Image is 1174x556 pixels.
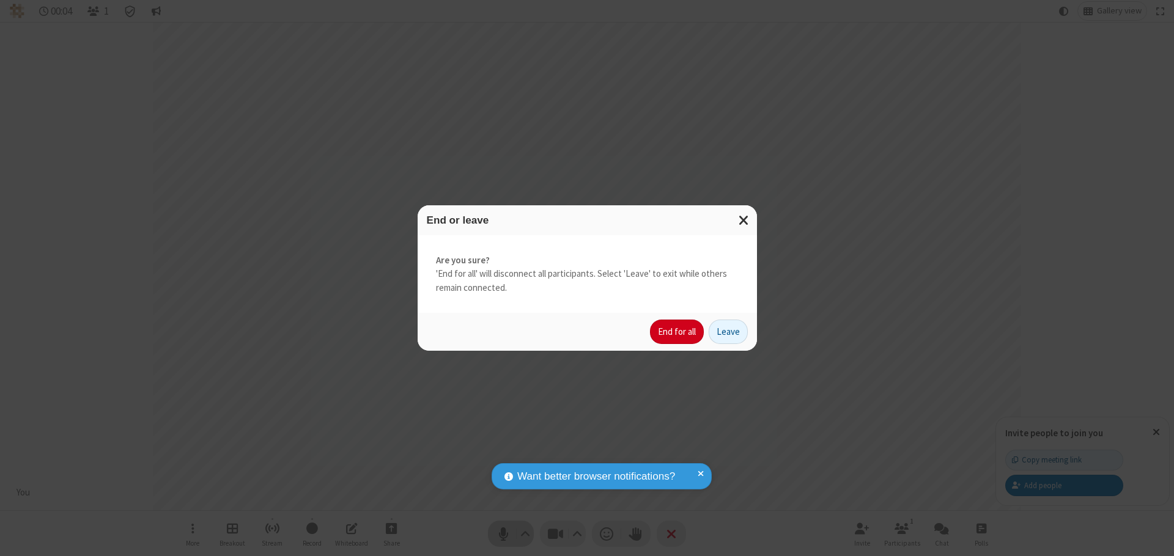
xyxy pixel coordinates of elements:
div: 'End for all' will disconnect all participants. Select 'Leave' to exit while others remain connec... [418,235,757,313]
button: Close modal [731,205,757,235]
strong: Are you sure? [436,254,739,268]
h3: End or leave [427,214,748,226]
button: Leave [709,320,748,344]
span: Want better browser notifications? [517,469,675,485]
button: End for all [650,320,704,344]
